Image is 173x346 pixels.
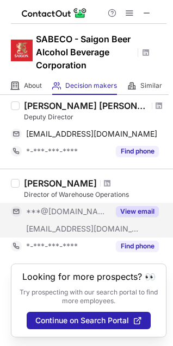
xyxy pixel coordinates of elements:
[116,206,159,217] button: Reveal Button
[22,7,87,20] img: ContactOut v5.3.10
[24,178,97,189] div: [PERSON_NAME]
[24,112,166,122] div: Deputy Director
[26,207,109,216] span: ***@[DOMAIN_NAME]
[19,288,158,305] p: Try prospecting with our search portal to find more employees.
[36,33,134,72] h1: SABECO - Saigon Beer Alcohol Beverage Corporation
[24,81,42,90] span: About
[24,190,166,200] div: Director of Warehouse Operations
[26,224,139,234] span: [EMAIL_ADDRESS][DOMAIN_NAME]
[116,146,159,157] button: Reveal Button
[116,241,159,252] button: Reveal Button
[35,316,129,325] span: Continue on Search Portal
[140,81,162,90] span: Similar
[24,100,149,111] div: [PERSON_NAME] [PERSON_NAME]
[22,272,156,281] header: Looking for more prospects? 👀
[65,81,117,90] span: Decision makers
[26,129,157,139] span: [EMAIL_ADDRESS][DOMAIN_NAME]
[27,312,151,329] button: Continue on Search Portal
[11,40,33,61] img: 8290438a7e7c1e01506ea41acb415722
